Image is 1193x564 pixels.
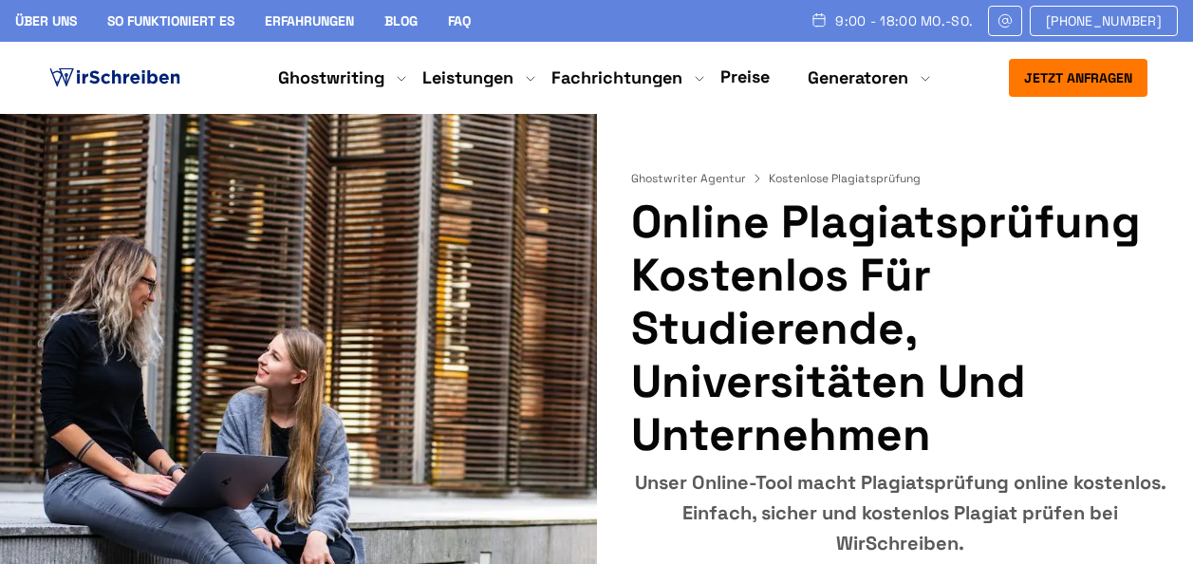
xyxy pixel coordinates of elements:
[997,13,1014,28] img: Email
[384,12,418,29] a: Blog
[46,64,184,92] img: logo ghostwriter-österreich
[107,12,234,29] a: So funktioniert es
[631,171,765,186] a: Ghostwriter Agentur
[1030,6,1178,36] a: [PHONE_NUMBER]
[1046,13,1162,28] span: [PHONE_NUMBER]
[811,12,828,28] img: Schedule
[265,12,354,29] a: Erfahrungen
[631,467,1170,558] div: Unser Online-Tool macht Plagiatsprüfung online kostenlos. Einfach, sicher und kostenlos Plagiat p...
[1009,59,1147,97] button: Jetzt anfragen
[422,66,513,89] a: Leistungen
[720,66,770,87] a: Preise
[769,171,921,186] span: Kostenlose Plagiatsprüfung
[551,66,682,89] a: Fachrichtungen
[278,66,384,89] a: Ghostwriting
[808,66,908,89] a: Generatoren
[15,12,77,29] a: Über uns
[835,13,973,28] span: 9:00 - 18:00 Mo.-So.
[448,12,471,29] a: FAQ
[631,196,1170,461] h1: Online Plagiatsprüfung kostenlos für Studierende, Universitäten und Unternehmen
